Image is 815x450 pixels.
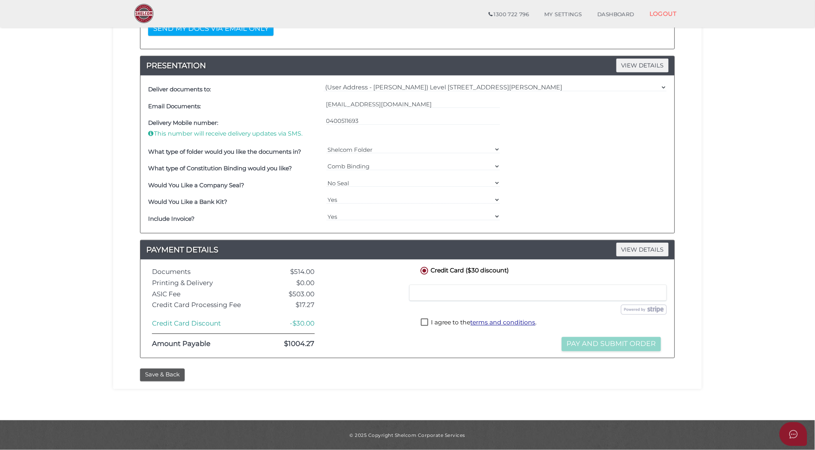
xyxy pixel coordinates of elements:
[481,7,537,22] a: 1300 722 796
[259,320,321,327] div: -$30.00
[146,302,259,309] div: Credit Card Processing Fee
[140,243,675,256] a: PAYMENT DETAILSVIEW DETAILS
[621,305,667,315] img: stripe.png
[119,432,696,438] div: © 2025 Copyright Shelcom Corporate Services
[471,319,536,326] a: terms and conditions
[780,422,807,446] button: Open asap
[148,165,292,172] b: What type of Constitution Binding would you like?
[148,22,274,36] button: SEND MY DOCS VIA EMAIL ONLY
[148,102,201,110] b: Email Documents:
[146,269,259,276] div: Documents
[148,119,218,126] b: Delivery Mobile number:
[414,289,662,296] iframe: Secure card payment input frame
[140,59,675,72] h4: PRESENTATION
[148,215,195,222] b: Include Invoice?
[148,181,244,189] b: Would You Like a Company Seal?
[642,6,685,22] a: LOGOUT
[537,7,590,22] a: MY SETTINGS
[326,117,501,125] input: Please enter a valid 10-digit phone number
[146,320,259,327] div: Credit Card Discount
[140,59,675,72] a: PRESENTATIONVIEW DETAILS
[146,280,259,287] div: Printing & Delivery
[148,129,322,138] p: This number will receive delivery updates via SMS.
[616,59,669,72] span: VIEW DETAILS
[259,291,321,298] div: $503.00
[421,319,537,328] label: I agree to the .
[148,148,301,155] b: What type of folder would you like the documents in?
[148,198,227,205] b: Would You Like a Bank Kit?
[148,86,211,93] b: Deliver documents to:
[140,369,185,381] button: Save & Back
[259,280,321,287] div: $0.00
[419,265,509,275] label: Credit Card ($30 discount)
[140,243,675,256] h4: PAYMENT DETAILS
[259,269,321,276] div: $514.00
[562,337,661,351] button: Pay and Submit Order
[259,341,321,348] div: $1004.27
[259,302,321,309] div: $17.27
[146,341,259,348] div: Amount Payable
[590,7,642,22] a: DASHBOARD
[616,243,669,256] span: VIEW DETAILS
[146,291,259,298] div: ASIC Fee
